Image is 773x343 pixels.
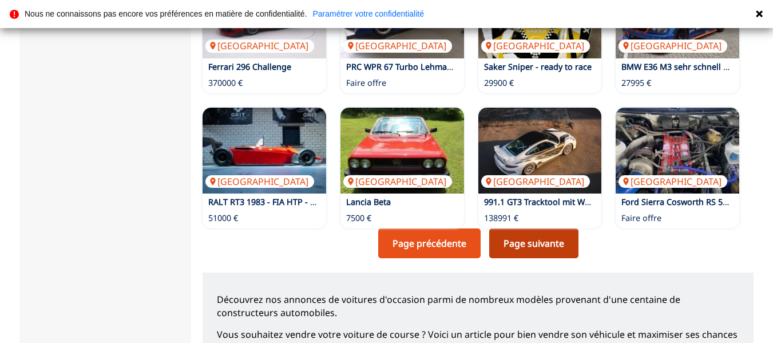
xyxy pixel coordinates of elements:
p: 138991 € [484,212,518,224]
img: Ford Sierra Cosworth RS 500 Replica [616,108,739,194]
p: Nous ne connaissons pas encore vos préférences en matière de confidentialité. [25,10,307,18]
p: Faire offre [346,77,386,89]
p: [GEOGRAPHIC_DATA] [343,175,452,188]
a: Lancia Beta [346,196,391,207]
p: 370000 € [208,77,243,89]
img: 991.1 GT3 Tracktool mit Wagenpass und StVZO [478,108,602,194]
a: Saker Sniper - ready to race [484,61,592,72]
a: Ford Sierra Cosworth RS 500 Replica [621,196,762,207]
img: RALT RT3 1983 - FIA HTP - FULLY REVISED [203,108,326,194]
a: PRC WPR 67 Turbo Lehmann 520PS Carbon Monocoque 2023 [346,61,584,72]
a: Page précédente [378,228,481,258]
p: 51000 € [208,212,238,224]
a: Lancia Beta[GEOGRAPHIC_DATA] [340,108,464,194]
p: 29900 € [484,77,514,89]
img: Lancia Beta [340,108,464,194]
p: Faire offre [621,212,661,224]
a: 991.1 GT3 Tracktool mit Wagenpass und StVZO [484,196,665,207]
a: Paramétrer votre confidentialité [312,10,424,18]
p: Découvrez nos annonces de voitures d'occasion parmi de nombreux modèles provenant d'une centaine ... [217,293,739,319]
p: [GEOGRAPHIC_DATA] [343,40,452,52]
p: [GEOGRAPHIC_DATA] [205,40,314,52]
a: Ferrari 296 Challenge [208,61,291,72]
a: RALT RT3 1983 - FIA HTP - FULLY REVISED[GEOGRAPHIC_DATA] [203,108,326,194]
p: [GEOGRAPHIC_DATA] [481,40,590,52]
a: RALT RT3 1983 - FIA HTP - FULLY REVISED [208,196,370,207]
p: 7500 € [346,212,371,224]
p: [GEOGRAPHIC_DATA] [619,40,727,52]
a: 991.1 GT3 Tracktool mit Wagenpass und StVZO[GEOGRAPHIC_DATA] [478,108,602,194]
p: 27995 € [621,77,651,89]
p: [GEOGRAPHIC_DATA] [619,175,727,188]
a: Page suivante [489,228,578,258]
p: [GEOGRAPHIC_DATA] [205,175,314,188]
a: Ford Sierra Cosworth RS 500 Replica[GEOGRAPHIC_DATA] [616,108,739,194]
p: [GEOGRAPHIC_DATA] [481,175,590,188]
